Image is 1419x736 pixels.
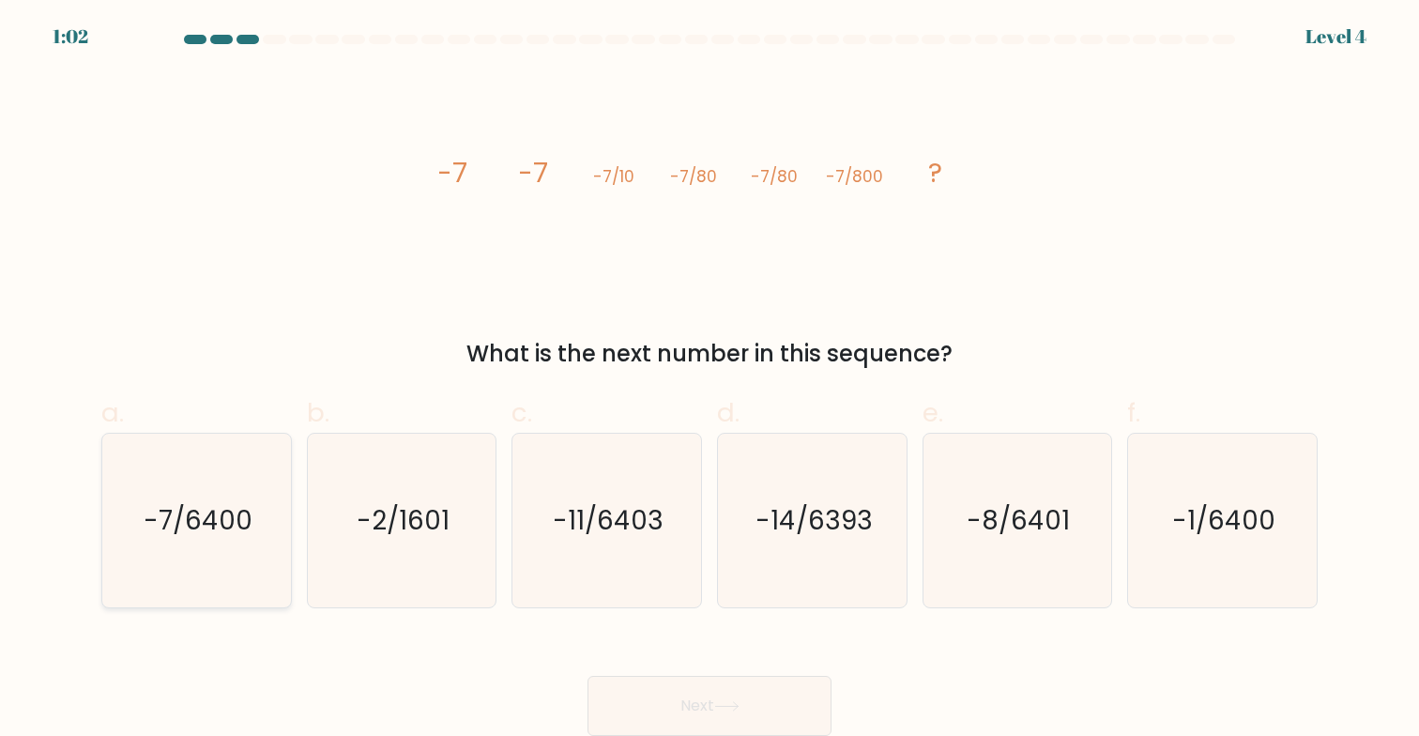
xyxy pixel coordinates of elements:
text: -2/1601 [357,502,450,539]
tspan: ? [928,154,942,192]
tspan: -7/800 [826,165,883,188]
div: Level 4 [1305,23,1366,51]
text: -11/6403 [553,502,664,539]
tspan: -7 [437,154,467,192]
tspan: -7/10 [593,165,634,188]
text: -14/6393 [755,502,873,539]
button: Next [587,676,832,736]
span: b. [307,394,329,431]
span: a. [101,394,124,431]
tspan: -7 [518,154,548,192]
div: 1:02 [53,23,88,51]
span: c. [511,394,532,431]
div: What is the next number in this sequence? [113,337,1306,371]
text: -1/6400 [1172,502,1275,539]
text: -7/6400 [144,502,252,539]
tspan: -7/80 [670,165,717,188]
span: e. [923,394,943,431]
span: d. [717,394,740,431]
span: f. [1127,394,1140,431]
tspan: -7/80 [751,165,798,188]
text: -8/6401 [968,502,1071,539]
